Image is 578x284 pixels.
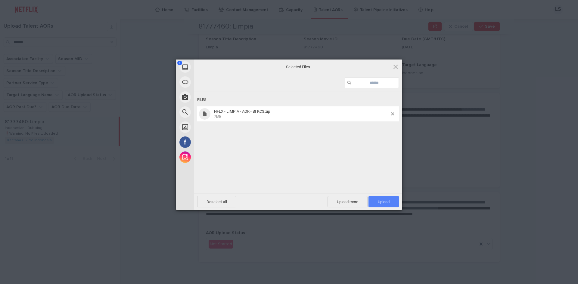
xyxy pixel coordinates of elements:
span: Deselect All [197,196,236,207]
span: Upload [368,196,399,207]
div: Unsplash [176,120,248,135]
div: Instagram [176,150,248,165]
span: Upload [378,200,390,204]
span: NFLX - LIMPIA - AOR - BI KCS.zip [212,109,391,119]
span: Click here or hit ESC to close picker [392,63,399,70]
div: Take Photo [176,90,248,105]
span: Upload more [328,196,368,207]
span: Selected Files [238,64,358,69]
div: Files [197,94,399,105]
span: NFLX - LIMPIA - AOR - BI KCS.zip [214,109,270,114]
div: Web Search [176,105,248,120]
span: 7MB [214,115,221,119]
div: My Device [176,60,248,75]
div: Facebook [176,135,248,150]
div: Link (URL) [176,75,248,90]
span: 1 [177,61,182,65]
